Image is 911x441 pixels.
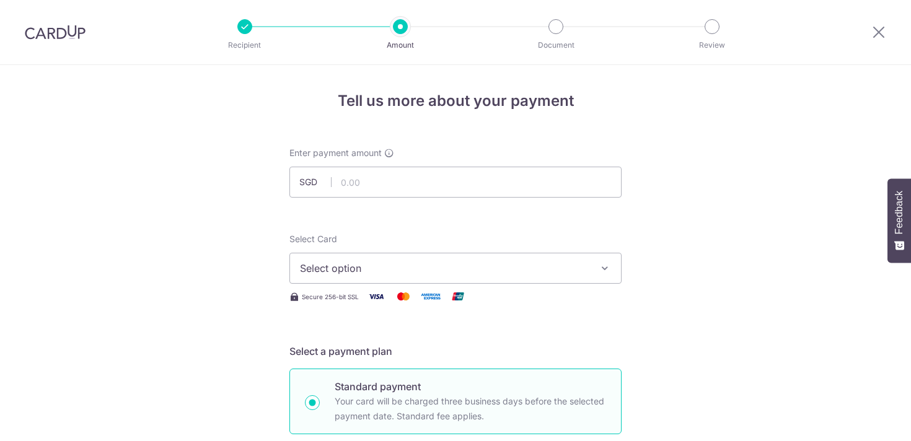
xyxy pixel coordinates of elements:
[354,39,446,51] p: Amount
[391,289,416,304] img: Mastercard
[299,176,332,188] span: SGD
[335,394,606,424] p: Your card will be charged three business days before the selected payment date. Standard fee appl...
[289,234,337,244] span: translation missing: en.payables.payment_networks.credit_card.summary.labels.select_card
[289,344,622,359] h5: Select a payment plan
[894,191,905,234] span: Feedback
[364,289,389,304] img: Visa
[25,25,86,40] img: CardUp
[289,147,382,159] span: Enter payment amount
[335,379,606,394] p: Standard payment
[289,167,622,198] input: 0.00
[418,289,443,304] img: American Express
[887,178,911,263] button: Feedback - Show survey
[300,261,589,276] span: Select option
[302,292,359,302] span: Secure 256-bit SSL
[446,289,470,304] img: Union Pay
[289,253,622,284] button: Select option
[666,39,758,51] p: Review
[510,39,602,51] p: Document
[199,39,291,51] p: Recipient
[289,90,622,112] h4: Tell us more about your payment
